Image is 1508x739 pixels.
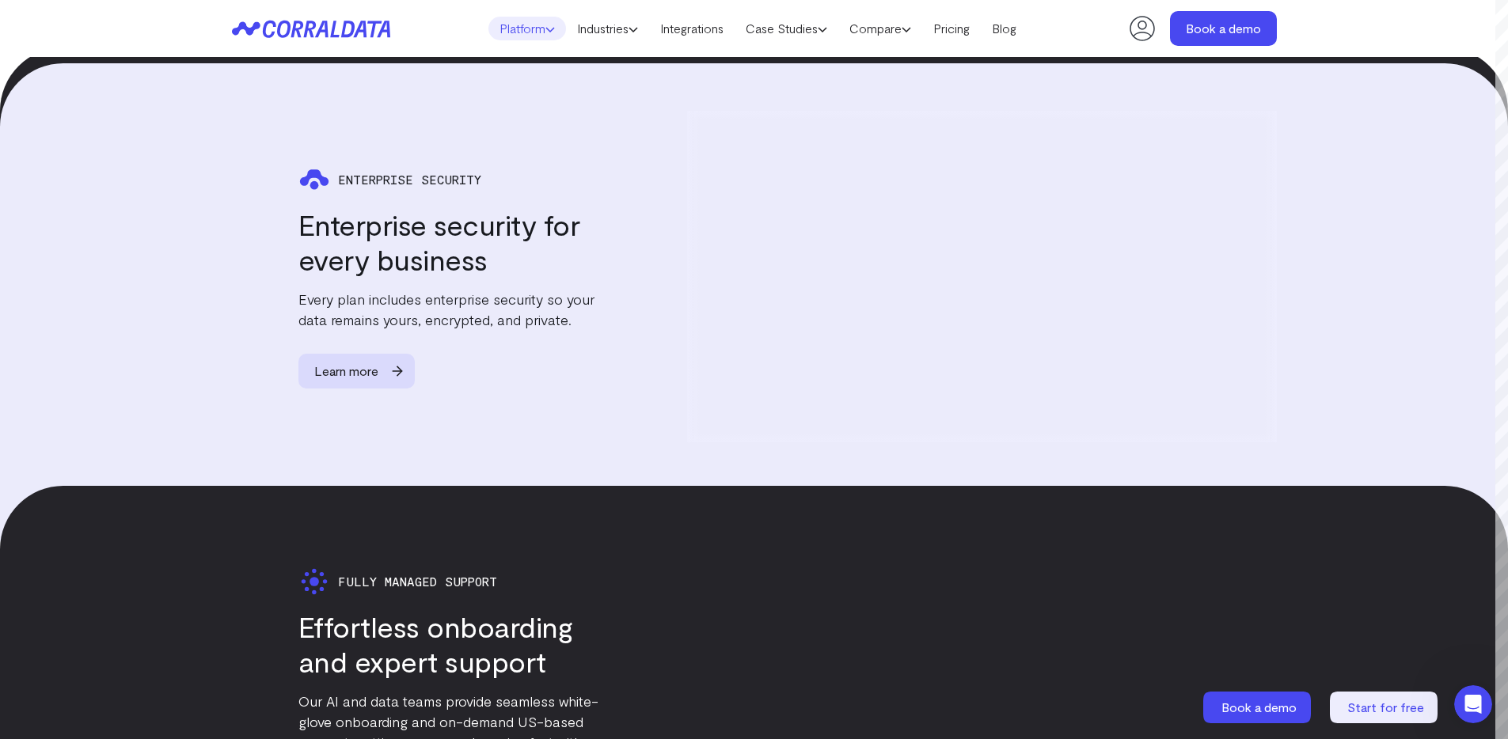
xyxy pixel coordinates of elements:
a: Book a demo [1170,11,1277,46]
p: Every plan includes enterprise security so your data remains yours, encrypted, and private. [298,290,612,331]
a: Industries [566,17,649,40]
a: Compare [838,17,922,40]
a: Blog [981,17,1027,40]
a: Pricing [922,17,981,40]
span: Enterprise Security [338,173,481,188]
span: Book a demo [1221,699,1297,714]
h3: Effortless onboarding and expert support [298,609,612,679]
h3: Enterprise security for every business [298,208,612,278]
a: Book a demo [1203,692,1314,723]
iframe: Intercom live chat [1454,685,1492,723]
a: Platform [488,17,566,40]
span: Start for free [1347,699,1424,714]
a: Integrations [649,17,735,40]
a: Case Studies [735,17,838,40]
a: Learn more [298,354,429,389]
span: Fully Managed Support [338,574,497,589]
a: Start for free [1330,692,1441,723]
span: Learn more [298,354,394,389]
